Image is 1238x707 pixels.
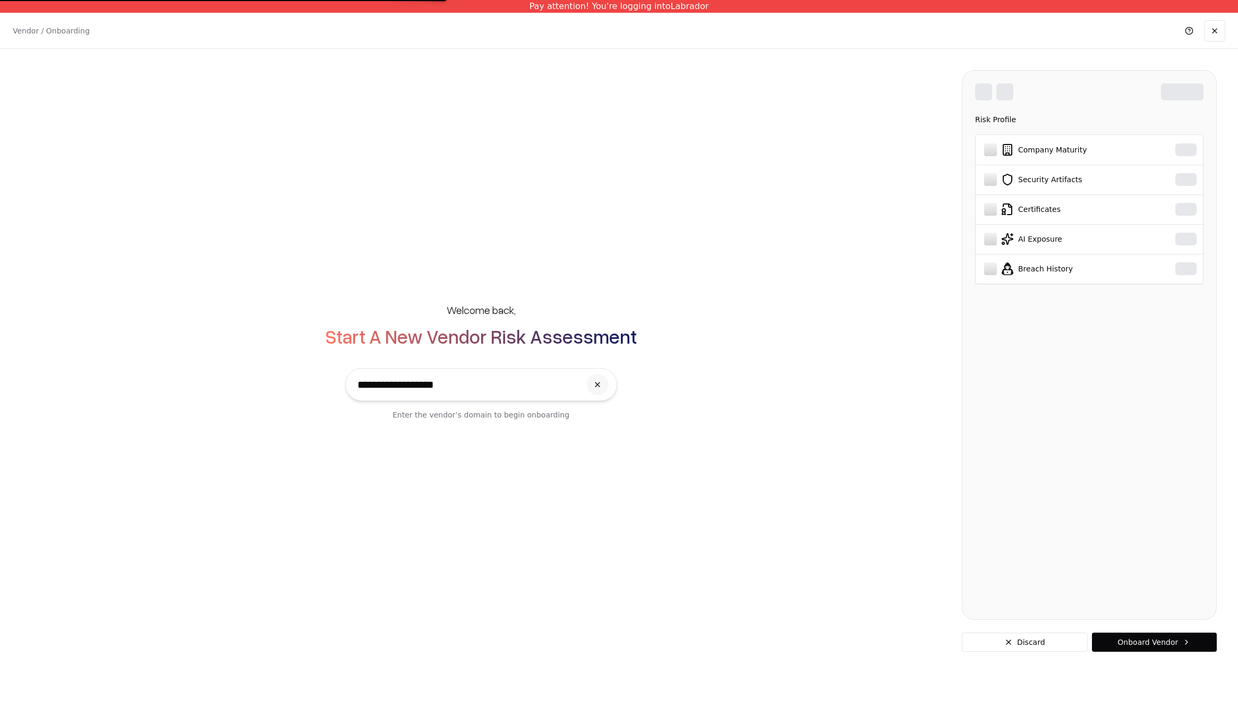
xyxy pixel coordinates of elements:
[984,173,1144,186] div: Security Artifacts
[1092,633,1217,652] button: Onboard Vendor
[962,633,1088,652] button: Discard
[13,25,90,36] p: Vendor / Onboarding
[984,203,1144,216] div: Certificates
[975,113,1203,126] div: Risk Profile
[392,410,569,420] p: Enter the vendor’s domain to begin onboarding
[984,143,1144,156] div: Company Maturity
[325,326,637,347] h2: Start A New Vendor Risk Assessment
[984,262,1144,275] div: Breach History
[984,233,1144,245] div: AI Exposure
[447,302,516,317] h5: Welcome back,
